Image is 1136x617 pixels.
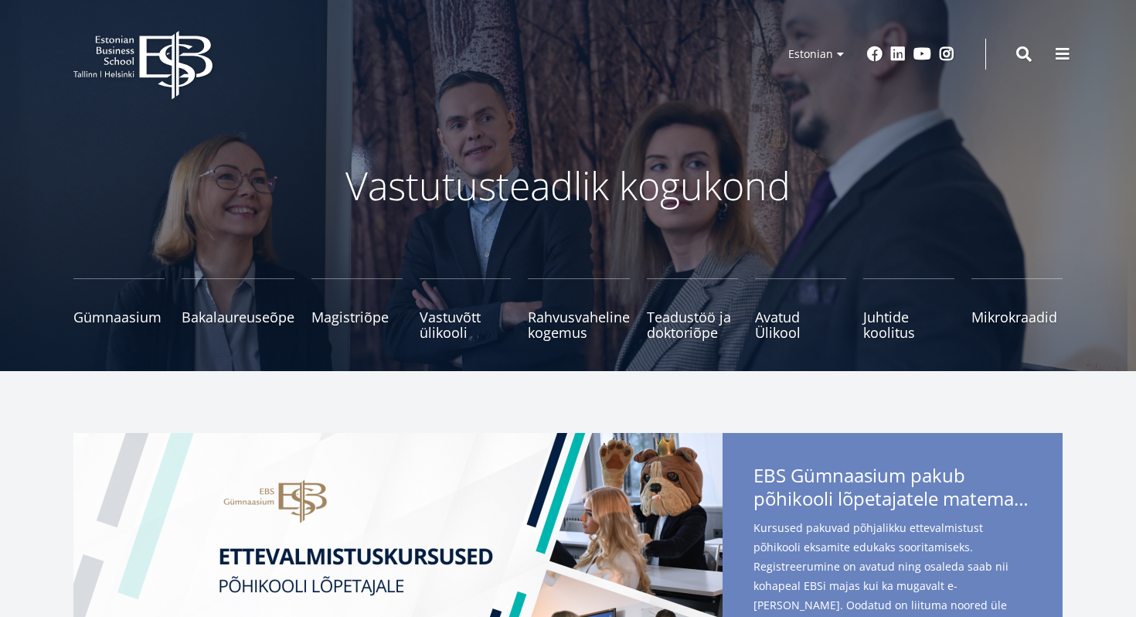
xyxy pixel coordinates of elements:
span: Vastuvõtt ülikooli [420,309,511,340]
span: Avatud Ülikool [755,309,846,340]
a: Vastuvõtt ülikooli [420,278,511,340]
span: Gümnaasium [73,309,165,325]
a: Bakalaureuseõpe [182,278,294,340]
span: Bakalaureuseõpe [182,309,294,325]
a: Youtube [913,46,931,62]
a: Juhtide koolitus [863,278,954,340]
span: Magistriõpe [311,309,403,325]
span: Teadustöö ja doktoriõpe [647,309,738,340]
p: Vastutusteadlik kogukond [158,162,978,209]
a: Gümnaasium [73,278,165,340]
a: Avatud Ülikool [755,278,846,340]
span: Juhtide koolitus [863,309,954,340]
span: EBS Gümnaasium pakub [753,464,1032,515]
a: Linkedin [890,46,906,62]
a: Magistriõpe [311,278,403,340]
a: Facebook [867,46,883,62]
span: Rahvusvaheline kogemus [528,309,630,340]
a: Instagram [939,46,954,62]
a: Teadustöö ja doktoriõpe [647,278,738,340]
a: Mikrokraadid [971,278,1063,340]
span: Mikrokraadid [971,309,1063,325]
span: põhikooli lõpetajatele matemaatika- ja eesti keele kursuseid [753,487,1032,510]
a: Rahvusvaheline kogemus [528,278,630,340]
